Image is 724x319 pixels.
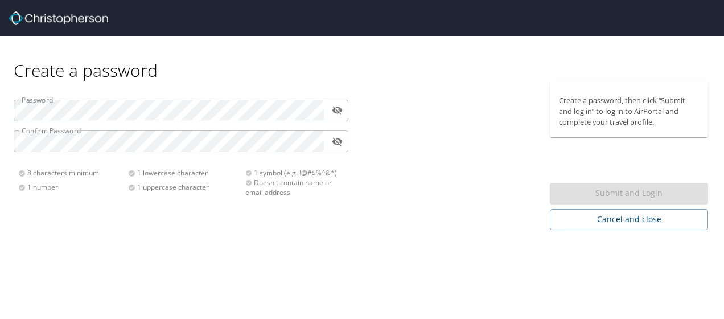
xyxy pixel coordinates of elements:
[559,95,699,128] p: Create a password, then click “Submit and log in” to log in to AirPortal and complete your travel...
[245,178,342,197] div: Doesn't contain name or email address
[559,212,699,227] span: Cancel and close
[9,11,108,25] img: Christopherson_logo_rev.png
[328,133,346,150] button: toggle password visibility
[18,182,128,192] div: 1 number
[14,36,710,81] div: Create a password
[245,168,342,178] div: 1 symbol (e.g. !@#$%^&*)
[550,209,708,230] button: Cancel and close
[18,168,128,178] div: 8 characters minimum
[128,168,238,178] div: 1 lowercase character
[328,101,346,119] button: toggle password visibility
[128,182,238,192] div: 1 uppercase character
